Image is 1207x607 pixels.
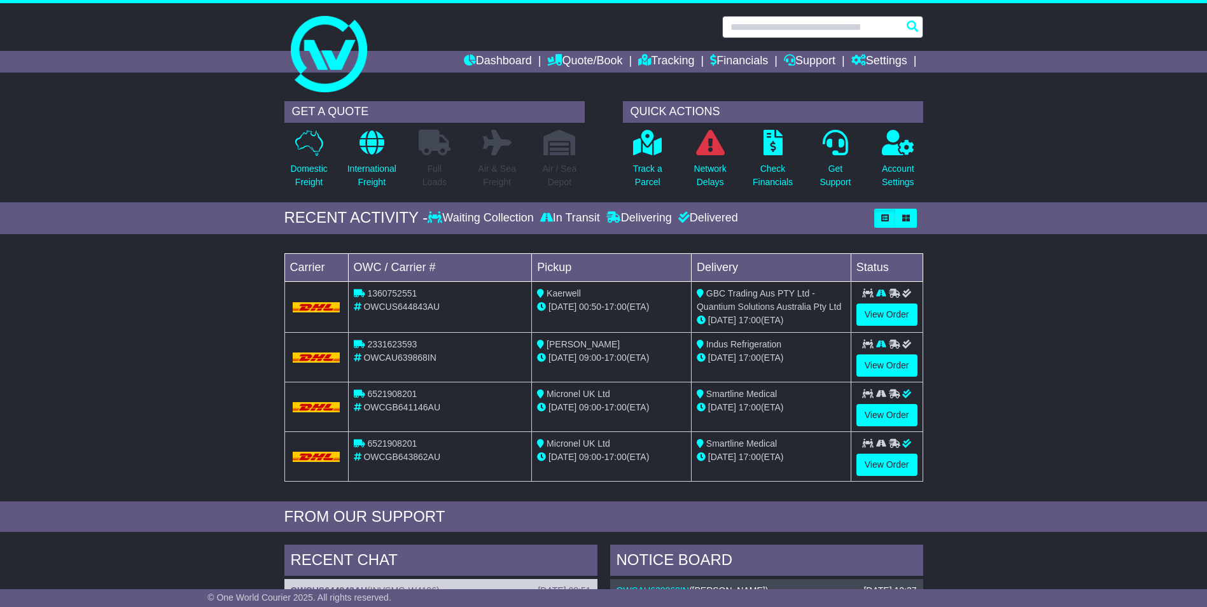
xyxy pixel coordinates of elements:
p: Get Support [820,162,851,189]
span: Smartline Medical [706,438,777,449]
div: - (ETA) [537,450,686,464]
span: 2331623593 [367,339,417,349]
span: INVSMG-W4196 [370,585,436,596]
span: Kaerwell [547,288,581,298]
div: In Transit [537,211,603,225]
div: [DATE] 08:51 [538,585,590,596]
a: Quote/Book [547,51,622,73]
td: Pickup [532,253,692,281]
a: OWCUS644843AU [291,585,368,596]
div: RECENT CHAT [284,545,597,579]
a: CheckFinancials [752,129,793,196]
span: [DATE] [548,402,576,412]
span: GBC Trading Aus PTY Ltd - Quantium Solutions Australia Pty Ltd [697,288,841,312]
span: Smartline Medical [706,389,777,399]
span: Indus Refrigeration [706,339,781,349]
p: Account Settings [882,162,914,189]
p: Check Financials [753,162,793,189]
div: - (ETA) [537,351,686,365]
span: OWCGB643862AU [363,452,440,462]
a: View Order [856,303,917,326]
a: View Order [856,354,917,377]
span: [DATE] [548,302,576,312]
span: [DATE] [708,402,736,412]
a: Settings [851,51,907,73]
div: (ETA) [697,401,846,414]
span: [DATE] [548,352,576,363]
div: ( ) [291,585,591,596]
span: 09:00 [579,402,601,412]
a: View Order [856,454,917,476]
span: [DATE] [708,315,736,325]
span: [DATE] [708,352,736,363]
div: GET A QUOTE [284,101,585,123]
span: 1360752551 [367,288,417,298]
div: Delivering [603,211,675,225]
div: (ETA) [697,351,846,365]
a: AccountSettings [881,129,915,196]
span: 09:00 [579,352,601,363]
span: 09:00 [579,452,601,462]
td: Delivery [691,253,851,281]
span: OWCAU639868IN [363,352,436,363]
a: Dashboard [464,51,532,73]
div: NOTICE BOARD [610,545,923,579]
td: Carrier [284,253,348,281]
p: Network Delays [694,162,726,189]
p: Air / Sea Depot [543,162,577,189]
span: [DATE] [708,452,736,462]
span: OWCUS644843AU [363,302,440,312]
span: [PERSON_NAME] [547,339,620,349]
span: 00:50 [579,302,601,312]
div: Waiting Collection [428,211,536,225]
span: 6521908201 [367,438,417,449]
img: DHL.png [293,302,340,312]
a: Financials [710,51,768,73]
a: Track aParcel [632,129,663,196]
div: - (ETA) [537,401,686,414]
span: 17:00 [739,402,761,412]
p: Air & Sea Freight [478,162,516,189]
img: DHL.png [293,452,340,462]
p: Full Loads [419,162,450,189]
a: GetSupport [819,129,851,196]
div: - (ETA) [537,300,686,314]
a: OWCAU639868IN [617,585,689,596]
span: 17:00 [604,352,627,363]
span: [PERSON_NAME] [692,585,765,596]
p: Track a Parcel [633,162,662,189]
a: InternationalFreight [347,129,397,196]
a: NetworkDelays [693,129,727,196]
img: DHL.png [293,402,340,412]
span: Micronel UK Ltd [547,389,610,399]
td: OWC / Carrier # [348,253,532,281]
div: ( ) [617,585,917,596]
span: 17:00 [739,452,761,462]
img: DHL.png [293,352,340,363]
div: Delivered [675,211,738,225]
div: QUICK ACTIONS [623,101,923,123]
span: 17:00 [604,402,627,412]
div: (ETA) [697,314,846,327]
span: © One World Courier 2025. All rights reserved. [207,592,391,603]
a: View Order [856,404,917,426]
span: 17:00 [739,352,761,363]
span: OWCGB641146AU [363,402,440,412]
a: Support [784,51,835,73]
span: 17:00 [604,302,627,312]
span: 6521908201 [367,389,417,399]
a: DomesticFreight [290,129,328,196]
span: 17:00 [604,452,627,462]
span: 17:00 [739,315,761,325]
div: RECENT ACTIVITY - [284,209,428,227]
div: (ETA) [697,450,846,464]
p: International Freight [347,162,396,189]
span: [DATE] [548,452,576,462]
a: Tracking [638,51,694,73]
span: Micronel UK Ltd [547,438,610,449]
p: Domestic Freight [290,162,327,189]
div: [DATE] 12:37 [863,585,916,596]
div: FROM OUR SUPPORT [284,508,923,526]
td: Status [851,253,923,281]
